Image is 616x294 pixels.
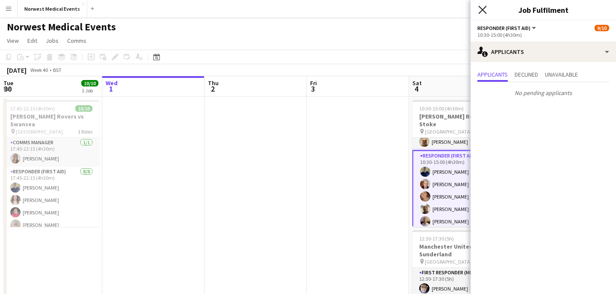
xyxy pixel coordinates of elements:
span: [GEOGRAPHIC_DATA] [425,258,472,265]
span: Edit [27,37,37,45]
app-card-role: Comms Manager1/117:45-22:15 (4h30m)[PERSON_NAME] [3,138,99,167]
h1: Norwest Medical Events [7,21,116,33]
span: Unavailable [545,71,578,77]
span: 1 [104,84,118,94]
h3: Job Fulfilment [471,4,616,15]
span: 12:30-17:30 (5h) [419,235,454,242]
span: 3 Roles [78,128,92,135]
span: 2 [207,84,219,94]
span: [GEOGRAPHIC_DATA] [16,128,63,135]
span: 17:45-22:15 (4h30m) [10,105,55,112]
app-card-role: Responder (First Aid)8/817:45-22:15 (4h30m)[PERSON_NAME][PERSON_NAME][PERSON_NAME][PERSON_NAME] [3,167,99,283]
a: Comms [64,35,90,46]
span: Week 40 [28,67,50,73]
span: Declined [515,71,538,77]
span: View [7,37,19,45]
button: Responder (First Aid) [477,25,537,31]
span: Wed [106,79,118,87]
span: 3 [309,84,317,94]
span: Sat [412,79,422,87]
a: Edit [24,35,41,46]
div: 10:30-15:00 (4h30m) [477,32,609,38]
div: 1 Job [82,87,98,94]
span: 10/10 [75,105,92,112]
app-job-card: 10:30-15:00 (4h30m)9/10[PERSON_NAME] Rovers vs Stoke [GEOGRAPHIC_DATA]3 RolesComms Manager1/110:3... [412,100,508,227]
span: [GEOGRAPHIC_DATA] [425,128,472,135]
h3: Manchester United vs Sunderland [412,243,508,258]
span: Thu [208,79,219,87]
span: Applicants [477,71,508,77]
div: BST [53,67,62,73]
a: Jobs [42,35,62,46]
button: Norwest Medical Events [18,0,87,17]
app-job-card: 17:45-22:15 (4h30m)10/10[PERSON_NAME] Rovers vs Swansea [GEOGRAPHIC_DATA]3 RolesComms Manager1/11... [3,100,99,227]
h3: [PERSON_NAME] Rovers vs Swansea [3,113,99,128]
app-card-role: Responder (First Aid)7/810:30-15:00 (4h30m)[PERSON_NAME][PERSON_NAME][PERSON_NAME][PERSON_NAME][P... [412,150,508,268]
span: Tue [3,79,13,87]
div: Applicants [471,42,616,62]
span: 30 [2,84,13,94]
span: 9/10 [595,25,609,31]
span: Comms [67,37,86,45]
p: No pending applicants [471,86,616,100]
div: [DATE] [7,66,27,74]
span: 10:30-15:00 (4h30m) [419,105,464,112]
span: Responder (First Aid) [477,25,530,31]
span: Jobs [46,37,59,45]
span: 10/10 [81,80,98,86]
h3: [PERSON_NAME] Rovers vs Stoke [412,113,508,128]
a: View [3,35,22,46]
span: Fri [310,79,317,87]
span: 4 [411,84,422,94]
